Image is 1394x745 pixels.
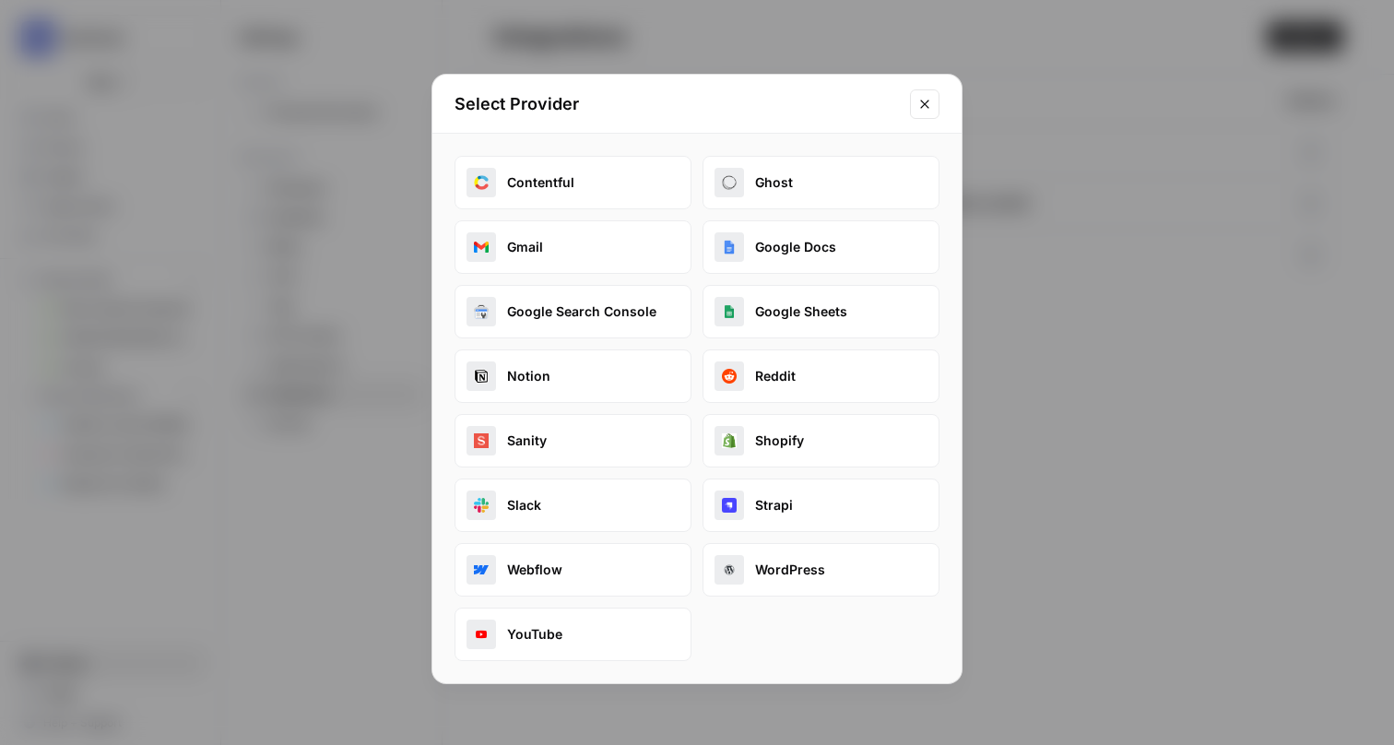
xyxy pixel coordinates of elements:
button: sanitySanity [455,414,691,467]
img: notion [474,369,489,384]
button: Close modal [910,89,939,119]
button: strapiStrapi [703,479,939,532]
button: google_docsGoogle Docs [703,220,939,274]
h2: Select Provider [455,91,899,117]
button: contentfulContentful [455,156,691,209]
img: google_search_console [474,304,489,319]
img: youtube [474,627,489,642]
img: google_sheets [722,304,737,319]
button: youtubeYouTube [455,608,691,661]
button: google_sheetsGoogle Sheets [703,285,939,338]
img: sanity [474,433,489,448]
button: google_search_consoleGoogle Search Console [455,285,691,338]
button: redditReddit [703,349,939,403]
img: contentful [474,175,489,190]
button: shopifyShopify [703,414,939,467]
img: slack [474,498,489,513]
img: wordpress [722,562,737,577]
img: gmail [474,240,489,254]
img: webflow_oauth [474,562,489,577]
img: strapi [722,498,737,513]
button: webflow_oauthWebflow [455,543,691,597]
img: shopify [722,433,737,448]
button: wordpressWordPress [703,543,939,597]
img: reddit [722,369,737,384]
img: google_docs [722,240,737,254]
button: notionNotion [455,349,691,403]
button: ghostGhost [703,156,939,209]
button: gmailGmail [455,220,691,274]
button: slackSlack [455,479,691,532]
img: ghost [722,175,737,190]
